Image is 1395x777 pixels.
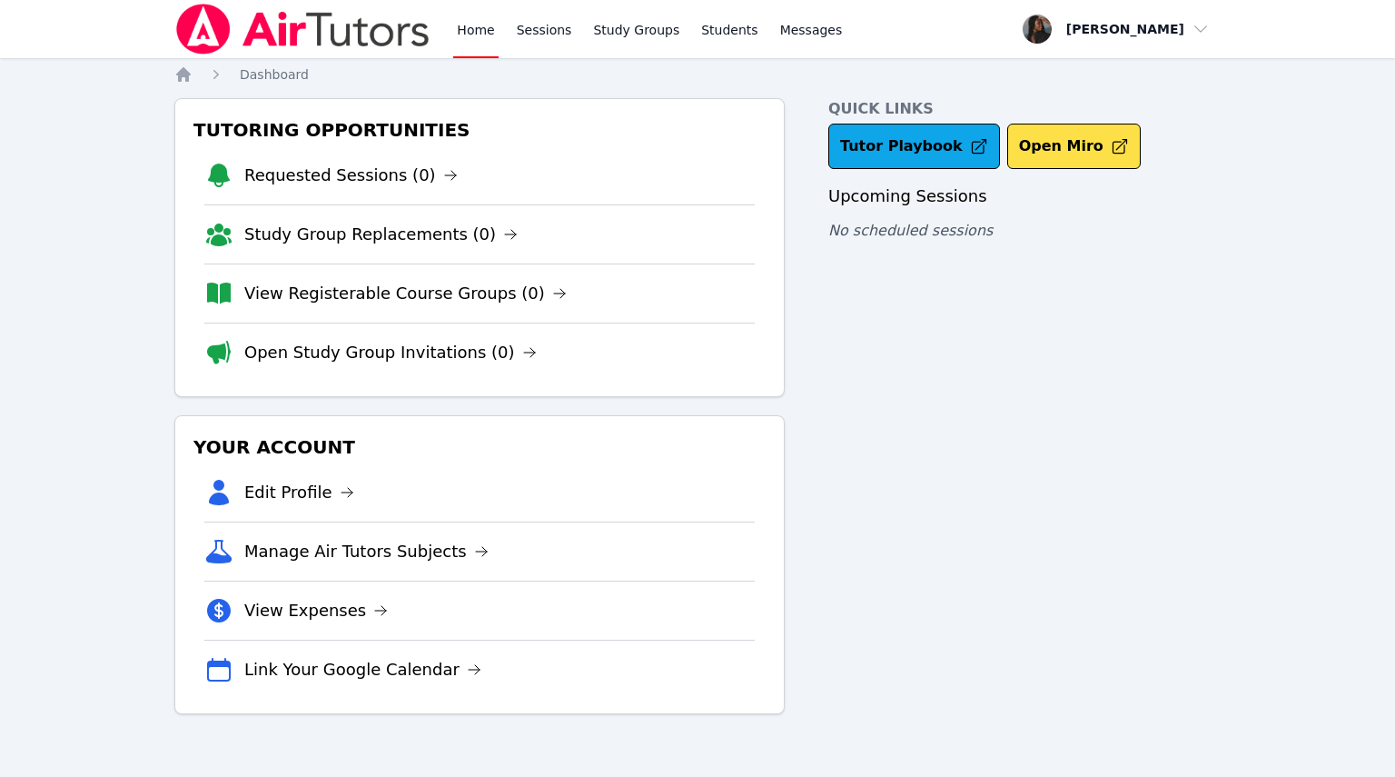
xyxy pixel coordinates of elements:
[244,163,458,188] a: Requested Sessions (0)
[828,98,1221,120] h4: Quick Links
[244,539,489,564] a: Manage Air Tutors Subjects
[190,114,769,146] h3: Tutoring Opportunities
[828,124,1000,169] a: Tutor Playbook
[174,65,1221,84] nav: Breadcrumb
[244,340,537,365] a: Open Study Group Invitations (0)
[244,657,481,682] a: Link Your Google Calendar
[828,222,993,239] span: No scheduled sessions
[780,21,843,39] span: Messages
[174,4,431,55] img: Air Tutors
[244,480,354,505] a: Edit Profile
[828,184,1221,209] h3: Upcoming Sessions
[244,281,567,306] a: View Registerable Course Groups (0)
[240,65,309,84] a: Dashboard
[1007,124,1141,169] button: Open Miro
[244,598,388,623] a: View Expenses
[240,67,309,82] span: Dashboard
[244,222,518,247] a: Study Group Replacements (0)
[190,431,769,463] h3: Your Account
